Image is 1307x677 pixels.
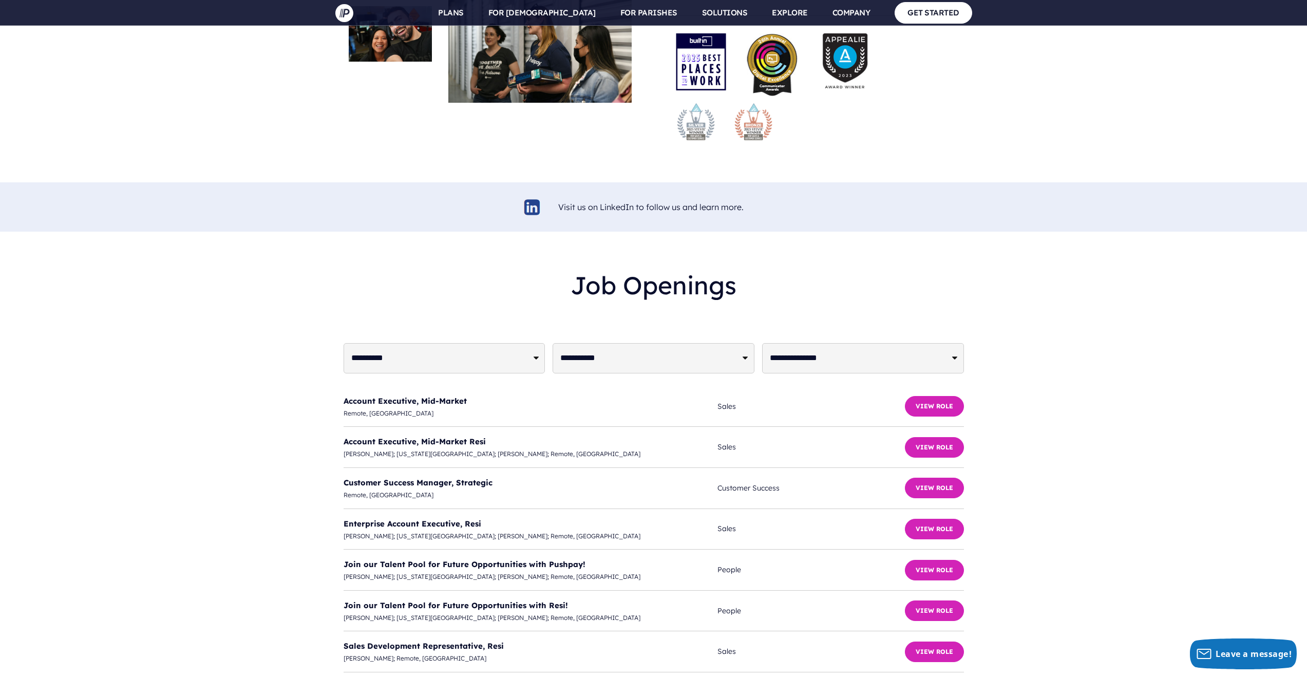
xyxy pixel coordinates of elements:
span: Sales [717,645,904,658]
img: stevie-silver [675,101,716,142]
span: [PERSON_NAME]; Remote, [GEOGRAPHIC_DATA] [344,653,718,664]
span: [PERSON_NAME]; [US_STATE][GEOGRAPHIC_DATA]; [PERSON_NAME]; Remote, [GEOGRAPHIC_DATA] [344,448,718,460]
span: Sales [717,441,904,454]
img: linkedin-logo [523,198,542,217]
span: Remote, [GEOGRAPHIC_DATA] [344,408,718,419]
a: Visit us on LinkedIn to follow us and learn more. [558,202,744,212]
a: Enterprise Account Executive, Resi [344,519,481,529]
span: Sales [717,400,904,413]
a: Join our Talent Pool for Future Opportunities with Resi! [344,600,568,610]
button: View Role [905,396,964,417]
a: Sales Development Representative, Resi [344,641,504,651]
button: View Role [905,437,964,458]
span: Sales [717,522,904,535]
span: [PERSON_NAME]; [US_STATE][GEOGRAPHIC_DATA]; [PERSON_NAME]; Remote, [GEOGRAPHIC_DATA] [344,612,718,624]
img: award-badge-2025 [675,33,727,90]
button: Leave a message! [1190,638,1297,669]
a: Account Executive, Mid-Market [344,396,467,406]
a: GET STARTED [895,2,972,23]
button: View Role [905,519,964,539]
span: [PERSON_NAME]; [US_STATE][GEOGRAPHIC_DATA]; [PERSON_NAME]; Remote, [GEOGRAPHIC_DATA] [344,531,718,542]
button: View Role [905,642,964,662]
img: Appealie-logo-2023 [818,33,873,88]
span: Leave a message! [1216,648,1292,660]
h2: Job Openings [344,262,964,308]
span: Remote, [GEOGRAPHIC_DATA] [344,490,718,501]
button: View Role [905,478,964,498]
button: View Role [905,600,964,621]
span: [PERSON_NAME]; [US_STATE][GEOGRAPHIC_DATA]; [PERSON_NAME]; Remote, [GEOGRAPHIC_DATA] [344,571,718,582]
span: People [717,605,904,617]
button: View Role [905,560,964,580]
img: careers [349,6,432,62]
img: pp_press_awards-1 [746,33,798,97]
span: People [717,563,904,576]
a: Account Executive, Mid-Market Resi [344,437,486,446]
img: stevie-bronze [733,101,774,142]
a: Join our Talent Pool for Future Opportunities with Pushpay! [344,559,585,569]
a: Customer Success Manager, Strategic [344,478,493,487]
span: Customer Success [717,482,904,495]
